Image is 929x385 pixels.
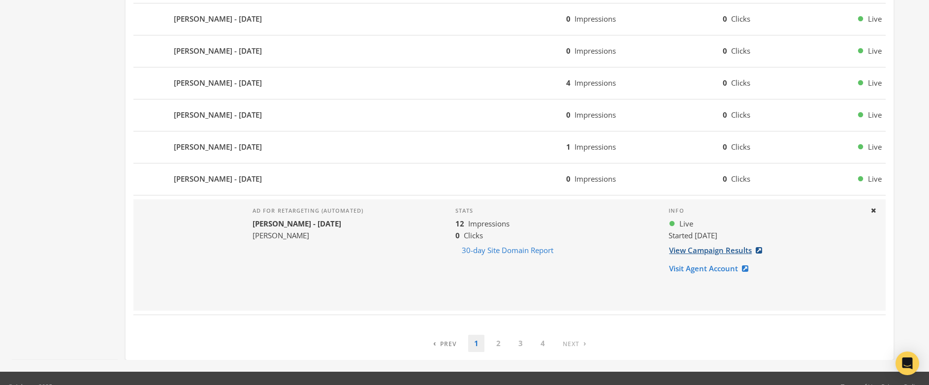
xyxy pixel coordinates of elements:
[868,173,882,185] span: Live
[174,77,262,89] b: [PERSON_NAME] - [DATE]
[253,219,341,228] b: [PERSON_NAME] - [DATE]
[566,142,571,152] b: 1
[731,142,750,152] span: Clicks
[535,335,551,352] a: 4
[583,338,586,348] span: ›
[723,110,727,120] b: 0
[723,174,727,184] b: 0
[731,46,750,56] span: Clicks
[731,78,750,88] span: Clicks
[133,135,886,159] button: [PERSON_NAME] - [DATE]1Impressions0ClicksLive
[723,14,727,24] b: 0
[174,141,262,153] b: [PERSON_NAME] - [DATE]
[427,335,592,352] nav: pagination
[731,110,750,120] span: Clicks
[455,230,460,240] b: 0
[566,78,571,88] b: 4
[575,174,616,184] span: Impressions
[669,230,862,241] div: Started [DATE]
[669,207,862,214] h4: Info
[513,335,529,352] a: 3
[455,219,464,228] b: 12
[669,259,755,278] a: Visit Agent Account
[490,335,507,352] a: 2
[455,207,653,214] h4: Stats
[896,352,919,375] div: Open Intercom Messenger
[731,174,750,184] span: Clicks
[468,335,484,352] a: 1
[575,78,616,88] span: Impressions
[455,241,560,259] button: 30-day Site Domain Report
[566,14,571,24] b: 0
[575,142,616,152] span: Impressions
[868,13,882,25] span: Live
[575,46,616,56] span: Impressions
[174,109,262,121] b: [PERSON_NAME] - [DATE]
[868,141,882,153] span: Live
[133,39,886,63] button: [PERSON_NAME] - [DATE]0Impressions0ClicksLive
[133,167,886,191] button: [PERSON_NAME] - [DATE]0Impressions0ClicksLive
[575,14,616,24] span: Impressions
[868,45,882,57] span: Live
[133,103,886,127] button: [PERSON_NAME] - [DATE]0Impressions0ClicksLive
[174,45,262,57] b: [PERSON_NAME] - [DATE]
[468,219,510,228] span: Impressions
[868,77,882,89] span: Live
[868,109,882,121] span: Live
[133,7,886,31] button: [PERSON_NAME] - [DATE]0Impressions0ClicksLive
[575,110,616,120] span: Impressions
[174,13,262,25] b: [PERSON_NAME] - [DATE]
[723,46,727,56] b: 0
[253,207,363,214] h4: Ad for retargeting (automated)
[464,230,483,240] span: Clicks
[566,174,571,184] b: 0
[557,335,592,352] a: Next
[731,14,750,24] span: Clicks
[679,218,693,229] span: Live
[174,173,262,185] b: [PERSON_NAME] - [DATE]
[566,46,571,56] b: 0
[133,71,886,95] button: [PERSON_NAME] - [DATE]4Impressions0ClicksLive
[669,241,769,259] a: View Campaign Results
[566,110,571,120] b: 0
[723,78,727,88] b: 0
[253,230,363,241] div: [PERSON_NAME]
[723,142,727,152] b: 0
